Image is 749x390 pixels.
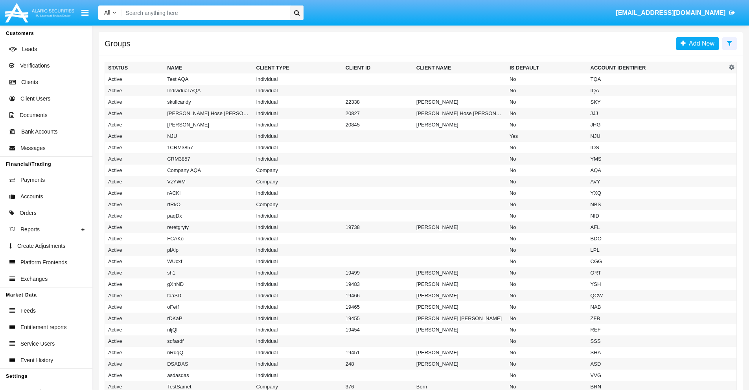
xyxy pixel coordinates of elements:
[342,108,413,119] td: 20827
[164,73,253,85] td: Test AQA
[164,153,253,165] td: CRM3857
[164,199,253,210] td: rfRkO
[253,244,342,256] td: Individual
[105,153,164,165] td: Active
[506,153,587,165] td: No
[413,278,506,290] td: [PERSON_NAME]
[413,301,506,313] td: [PERSON_NAME]
[164,96,253,108] td: skullcandy
[342,313,413,324] td: 19455
[105,108,164,119] td: Active
[506,108,587,119] td: No
[164,130,253,142] td: NJU
[587,199,727,210] td: NBS
[253,233,342,244] td: Individual
[587,290,727,301] td: QCW
[587,62,727,74] th: Account Identifier
[253,256,342,267] td: Individual
[20,323,67,331] span: Entitlement reports
[20,62,50,70] span: Verifications
[164,62,253,74] th: Name
[587,222,727,233] td: AFL
[253,278,342,290] td: Individual
[253,108,342,119] td: Individual
[253,358,342,370] td: Individual
[164,290,253,301] td: taaSD
[164,244,253,256] td: plAlp
[4,1,75,24] img: Logo image
[105,233,164,244] td: Active
[413,267,506,278] td: [PERSON_NAME]
[342,324,413,335] td: 19454
[587,324,727,335] td: REF
[506,335,587,347] td: No
[105,256,164,267] td: Active
[105,119,164,130] td: Active
[21,78,38,86] span: Clients
[253,176,342,187] td: Company
[253,222,342,233] td: Individual
[104,9,110,16] span: All
[105,301,164,313] td: Active
[253,210,342,222] td: Individual
[413,313,506,324] td: [PERSON_NAME] [PERSON_NAME]
[105,370,164,381] td: Active
[164,210,253,222] td: paqDx
[506,358,587,370] td: No
[105,187,164,199] td: Active
[587,85,727,96] td: IQA
[164,165,253,176] td: Company AQA
[506,210,587,222] td: No
[506,85,587,96] td: No
[413,62,506,74] th: Client Name
[506,142,587,153] td: No
[413,108,506,119] td: [PERSON_NAME] Hose [PERSON_NAME]
[506,244,587,256] td: No
[20,209,37,217] span: Orders
[20,258,67,267] span: Platform Frontends
[506,370,587,381] td: No
[342,62,413,74] th: Client ID
[122,5,287,20] input: Search
[676,37,719,50] a: Add New
[506,222,587,233] td: No
[105,222,164,233] td: Active
[342,96,413,108] td: 22338
[105,290,164,301] td: Active
[253,335,342,347] td: Individual
[105,130,164,142] td: Active
[164,108,253,119] td: [PERSON_NAME] Hose [PERSON_NAME]
[164,176,253,187] td: VzYWM
[20,275,48,283] span: Exchanges
[413,290,506,301] td: [PERSON_NAME]
[105,85,164,96] td: Active
[506,324,587,335] td: No
[253,187,342,199] td: Individual
[105,267,164,278] td: Active
[506,199,587,210] td: No
[342,290,413,301] td: 19466
[164,301,253,313] td: oFetf
[164,267,253,278] td: sh1
[105,142,164,153] td: Active
[164,278,253,290] td: gXnND
[506,176,587,187] td: No
[587,142,727,153] td: IOS
[164,256,253,267] td: WUcxf
[342,358,413,370] td: 248
[506,267,587,278] td: No
[413,222,506,233] td: [PERSON_NAME]
[105,313,164,324] td: Active
[413,358,506,370] td: [PERSON_NAME]
[253,73,342,85] td: Individual
[253,130,342,142] td: Individual
[105,210,164,222] td: Active
[20,144,46,152] span: Messages
[253,85,342,96] td: Individual
[253,62,342,74] th: Client Type
[105,96,164,108] td: Active
[587,130,727,142] td: NJU
[105,40,131,47] h5: Groups
[253,199,342,210] td: Company
[587,108,727,119] td: JJJ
